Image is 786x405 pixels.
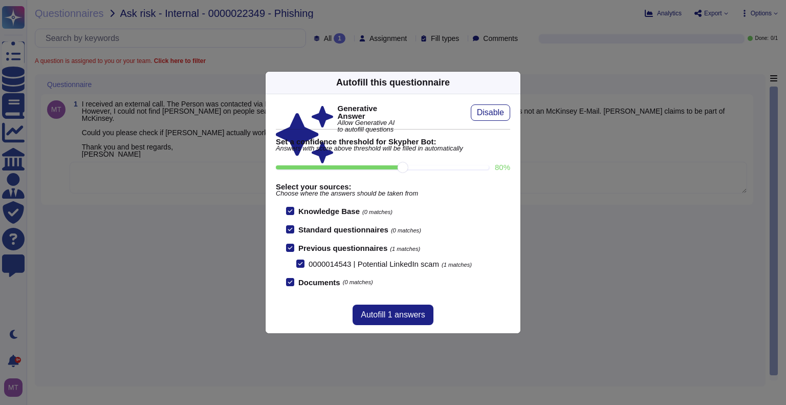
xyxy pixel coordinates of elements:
[471,104,510,121] button: Disable
[338,120,396,133] span: Allow Generative AI to autofill questions
[390,246,420,252] span: (1 matches)
[477,109,504,117] span: Disable
[391,227,421,233] span: (0 matches)
[276,183,510,190] b: Select your sources:
[298,207,360,216] b: Knowledge Base
[353,305,433,325] button: Autofill 1 answers
[298,279,340,286] b: Documents
[298,225,388,234] b: Standard questionnaires
[338,104,396,120] b: Generative Answer
[298,244,387,252] b: Previous questionnaires
[309,260,439,268] span: 0000014543 | Potential LinkedIn scam
[361,311,425,319] span: Autofill 1 answers
[442,262,472,268] span: (1 matches)
[336,76,450,90] div: Autofill this questionnaire
[362,209,392,215] span: (0 matches)
[495,163,510,171] label: 80 %
[276,138,510,145] b: Set a confidence threshold for Skypher Bot:
[276,190,510,197] span: Choose where the answers should be taken from
[343,280,373,285] span: (0 matches)
[276,145,510,152] span: Answers with score above threshold will be filled in automatically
